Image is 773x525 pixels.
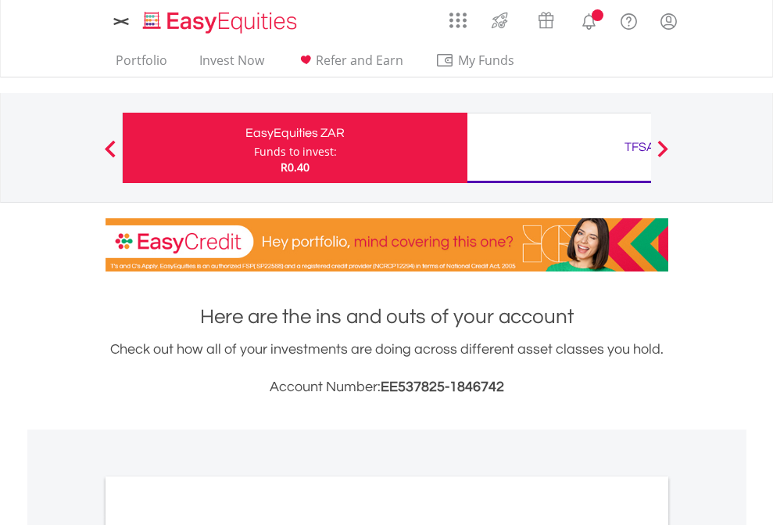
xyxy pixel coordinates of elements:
div: EasyEquities ZAR [132,122,458,144]
h3: Account Number: [106,376,668,398]
span: EE537825-1846742 [381,379,504,394]
a: Home page [137,4,303,35]
a: Refer and Earn [290,52,410,77]
a: Invest Now [193,52,270,77]
img: EasyCredit Promotion Banner [106,218,668,271]
a: Vouchers [523,4,569,33]
span: R0.40 [281,160,310,174]
img: grid-menu-icon.svg [449,12,467,29]
button: Next [647,148,678,164]
img: vouchers-v2.svg [533,8,559,33]
a: AppsGrid [439,4,477,29]
span: My Funds [435,50,538,70]
span: Refer and Earn [316,52,403,69]
div: Check out how all of your investments are doing across different asset classes you hold. [106,339,668,398]
div: Funds to invest: [254,144,337,160]
img: EasyEquities_Logo.png [140,9,303,35]
img: thrive-v2.svg [487,8,513,33]
h1: Here are the ins and outs of your account [106,303,668,331]
button: Previous [95,148,126,164]
a: Notifications [569,4,609,35]
a: FAQ's and Support [609,4,649,35]
a: Portfolio [109,52,174,77]
a: My Profile [649,4,689,38]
